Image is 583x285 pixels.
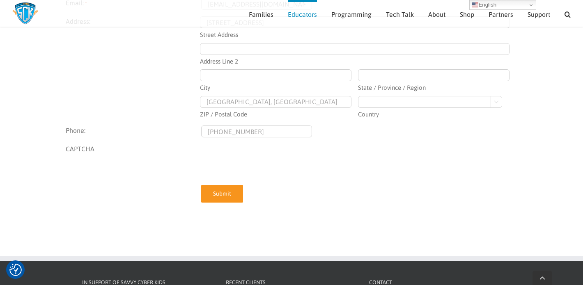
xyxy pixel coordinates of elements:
label: CAPTCHA [66,144,201,176]
span: Shop [460,11,474,18]
span: Programming [331,11,372,18]
iframe: reCAPTCHA [201,144,326,176]
input: Submit [201,185,243,203]
img: en [472,2,478,8]
label: ZIP / Postal Code [200,108,352,119]
img: Savvy Cyber Kids Logo [12,2,38,25]
label: Country [358,108,510,119]
label: Phone: [66,125,201,137]
label: City [200,81,352,93]
span: About [428,11,445,18]
span: Tech Talk [386,11,414,18]
span: Partners [489,11,513,18]
button: Consent Preferences [9,264,22,276]
label: State / Province / Region [358,81,510,93]
span: Educators [288,11,317,18]
img: Revisit consent button [9,264,22,276]
span: Families [249,11,273,18]
span: Support [528,11,550,18]
label: Street Address [200,28,510,40]
label: Address Line 2 [200,55,510,66]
